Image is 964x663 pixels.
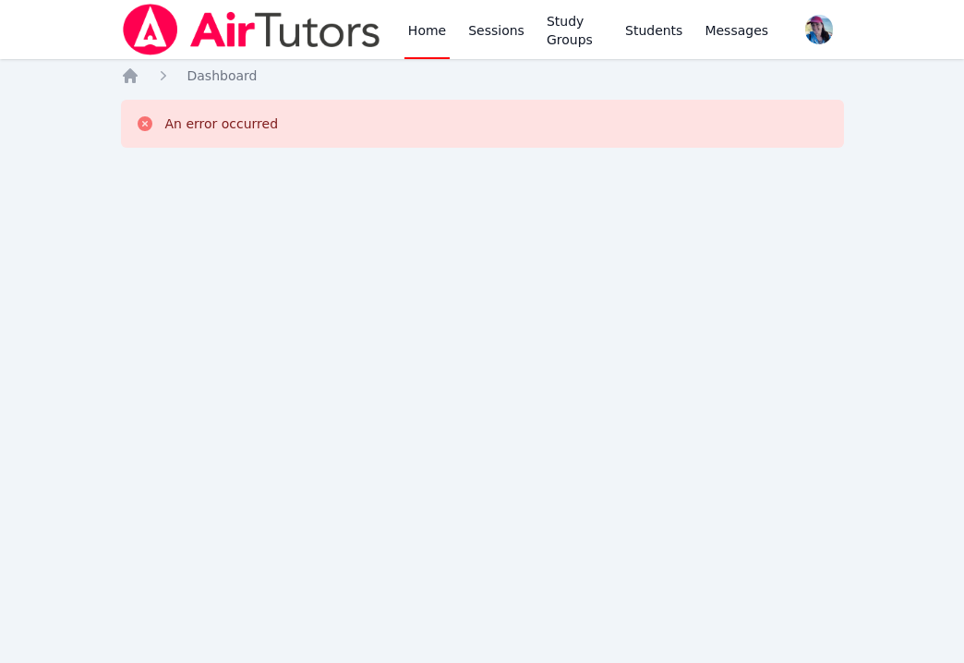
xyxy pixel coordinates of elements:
a: Dashboard [187,66,258,85]
span: Dashboard [187,68,258,83]
nav: Breadcrumb [121,66,844,85]
div: An error occurred [165,115,279,133]
span: Messages [705,21,768,40]
img: Air Tutors [121,4,382,55]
